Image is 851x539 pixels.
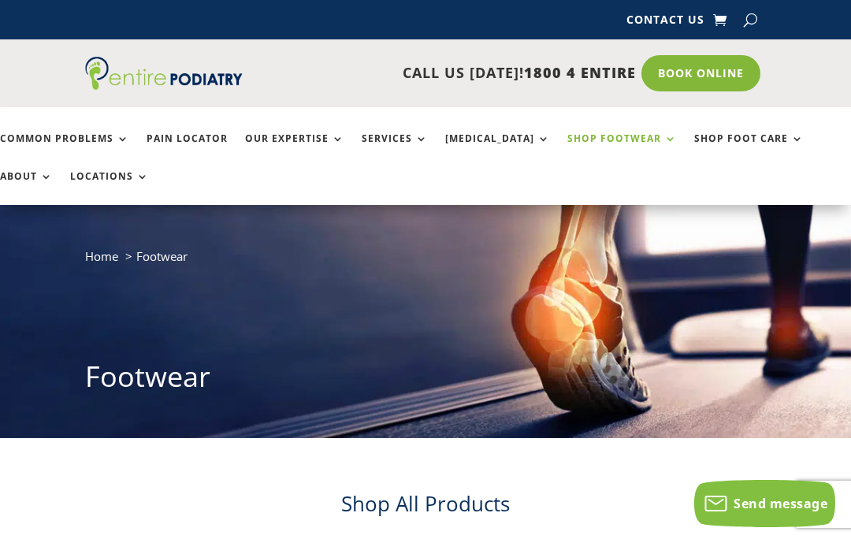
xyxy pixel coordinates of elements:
a: Locations [70,171,149,205]
a: Book Online [641,55,760,91]
a: Shop Footwear [567,133,677,167]
a: Pain Locator [147,133,228,167]
img: logo (1) [85,57,243,90]
h2: Shop All Products [85,489,766,526]
a: [MEDICAL_DATA] [445,133,550,167]
a: Entire Podiatry [85,77,243,93]
h1: Footwear [85,357,766,404]
span: Send message [734,495,827,512]
button: Send message [694,480,835,527]
span: Footwear [136,248,188,264]
nav: breadcrumb [85,246,766,278]
span: 1800 4 ENTIRE [524,63,636,82]
a: Services [362,133,428,167]
a: Shop Foot Care [694,133,804,167]
p: CALL US [DATE]! [243,63,636,84]
a: Home [85,248,118,264]
a: Our Expertise [245,133,344,167]
a: Contact Us [626,14,704,32]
